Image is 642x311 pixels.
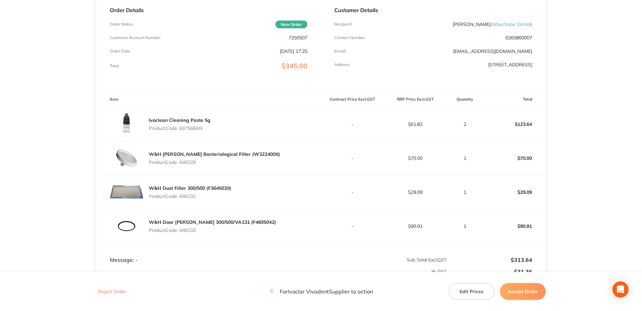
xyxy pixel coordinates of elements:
p: - [321,223,383,229]
p: $70.00 [384,155,446,161]
a: [EMAIL_ADDRESS][DOMAIN_NAME] [453,48,532,54]
a: W&H [PERSON_NAME] Bacteriological Filter (W322400X) [149,151,280,157]
p: Address [334,62,350,67]
p: 1 [447,155,482,161]
img: ZGR4Y3k4Zw [110,209,143,243]
p: Customer Account Number [110,35,161,40]
a: W&H Door [PERSON_NAME] 300/500/VA131 (F4605042) [149,219,276,225]
p: Order Status [110,22,133,27]
p: Emaill [334,49,346,54]
a: Ivoclean Cleaning Paste 5g [149,117,210,123]
p: [PERSON_NAME] [453,22,532,27]
p: 1 [447,223,482,229]
p: $123.64 [483,116,545,132]
p: 0265860007 [505,35,532,40]
p: % GST [97,269,446,274]
img: NDFxNGZ2Mw [110,107,143,141]
button: Edit Prices [449,283,495,300]
p: $70.00 [483,150,545,166]
p: Product Code: 646232 [149,194,231,199]
p: $313.64 [447,257,532,263]
p: Customer Details [334,7,532,13]
p: $29.09 [384,189,446,195]
img: ZHFpYnF5cw [110,141,143,175]
p: Product Code: 637568AN [149,126,210,131]
p: Sub Total Excl. GST [321,257,446,263]
p: $29.09 [483,184,545,200]
a: W&H Dust Filter 300/500 (F3645020) [149,185,231,191]
p: [DATE] 17:25 [280,48,307,54]
th: Contract Price Excl. GST [321,92,384,107]
p: Order Date [110,49,130,54]
p: 2 [447,122,482,127]
img: Y2d5OW5rcA [110,175,143,209]
th: Item [96,92,321,107]
p: Recipient [334,22,352,27]
p: 7250507 [289,35,307,40]
div: Open Intercom Messenger [612,281,629,298]
p: $31.36 [447,269,532,275]
p: - [321,122,383,127]
th: Total [483,92,546,107]
p: $90.91 [483,218,545,234]
p: - [321,155,383,161]
span: ( Wauchope Dental ) [491,21,532,27]
p: Product Code: 646233 [149,228,276,233]
span: New Order [275,21,307,28]
p: 1 [447,189,482,195]
p: Product Code: 646229 [149,160,280,165]
th: RRP Price Excl. GST [384,92,447,107]
span: $345.00 [281,62,307,70]
p: $61.82 [384,122,446,127]
th: Quantity [447,92,483,107]
p: $90.91 [384,223,446,229]
p: [STREET_ADDRESS] [488,62,532,67]
button: Reject Order [96,289,128,295]
p: - [321,189,383,195]
td: Message: - [96,243,321,263]
p: Contact Number [334,35,365,40]
p: For Ivoclar Vivadent Supplier to action [269,288,373,295]
button: Accept Order [500,283,546,300]
p: Order Details [110,7,307,13]
p: Total [110,64,119,68]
